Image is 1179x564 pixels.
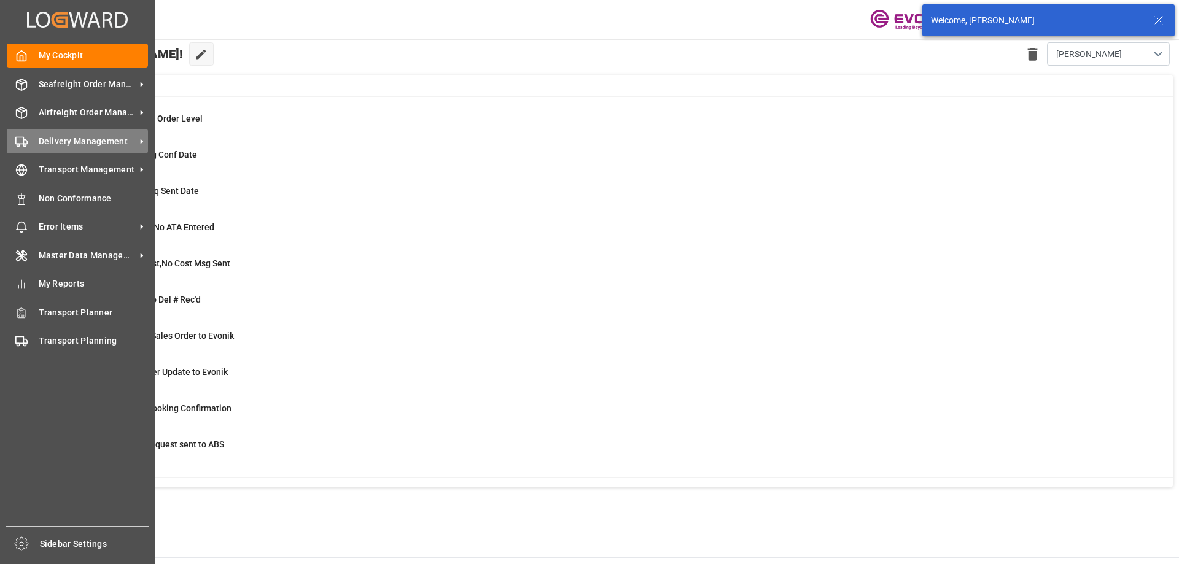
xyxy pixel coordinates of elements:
a: Non Conformance [7,186,148,210]
button: open menu [1047,42,1170,66]
a: 13ETA > 10 Days , No ATA EnteredShipment [63,221,1158,247]
span: Error Items [39,220,136,233]
a: 0Pending Bkg Request sent to ABSShipment [63,438,1158,464]
span: ABS: Missing Booking Confirmation [94,403,232,413]
span: Transport Planning [39,334,149,347]
a: 4Main-Leg Shipment # Error [63,474,1158,500]
span: Non Conformance [39,192,149,205]
a: 17ABS: Missing Booking ConfirmationShipment [63,402,1158,428]
span: Delivery Management [39,135,136,148]
span: Error Sales Order Update to Evonik [94,367,228,377]
span: Airfreight Order Management [39,106,136,119]
a: Transport Planning [7,329,148,353]
span: Pending Bkg Request sent to ABS [94,439,224,449]
img: Evonik-brand-mark-Deep-Purple-RGB.jpeg_1700498283.jpeg [870,9,950,31]
a: My Reports [7,272,148,296]
span: Sidebar Settings [40,538,150,550]
span: Transport Management [39,163,136,176]
span: Seafreight Order Management [39,78,136,91]
span: Transport Planner [39,306,149,319]
span: Error on Initial Sales Order to Evonik [94,331,234,341]
span: Master Data Management [39,249,136,262]
a: 0MOT Missing at Order LevelSales Order-IVPO [63,112,1158,138]
div: Welcome, [PERSON_NAME] [931,14,1142,27]
a: 16ABS: No Bkg Req Sent DateShipment [63,185,1158,211]
span: Hello [PERSON_NAME]! [51,42,183,66]
span: My Cockpit [39,49,149,62]
a: 0Error Sales Order Update to EvonikShipment [63,366,1158,392]
a: My Cockpit [7,44,148,68]
a: 31ETD>3 Days Past,No Cost Msg SentShipment [63,257,1158,283]
a: Transport Planner [7,300,148,324]
span: ETD>3 Days Past,No Cost Msg Sent [94,258,230,268]
span: My Reports [39,277,149,290]
span: [PERSON_NAME] [1056,48,1122,61]
a: 48ABS: No Init Bkg Conf DateShipment [63,149,1158,174]
a: 5ETD < 3 Days,No Del # Rec'dShipment [63,293,1158,319]
a: 1Error on Initial Sales Order to EvonikShipment [63,330,1158,355]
